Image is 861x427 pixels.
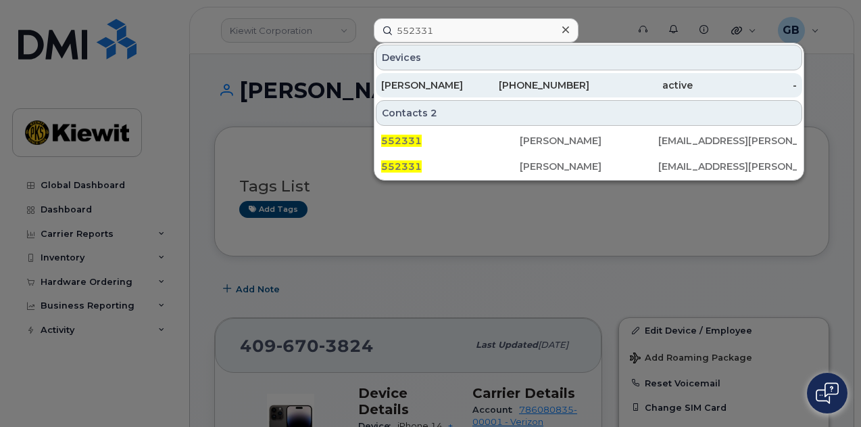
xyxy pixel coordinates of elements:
[381,78,485,92] div: [PERSON_NAME]
[693,78,797,92] div: -
[658,160,797,173] div: [EMAIL_ADDRESS][PERSON_NAME][PERSON_NAME][DOMAIN_NAME]
[376,154,802,179] a: 552331[PERSON_NAME][EMAIL_ADDRESS][PERSON_NAME][PERSON_NAME][DOMAIN_NAME]
[376,73,802,97] a: [PERSON_NAME][PHONE_NUMBER]active-
[816,382,839,404] img: Open chat
[520,134,658,148] div: [PERSON_NAME]
[589,78,693,92] div: active
[430,106,437,120] span: 2
[658,134,797,148] div: [EMAIL_ADDRESS][PERSON_NAME][PERSON_NAME][DOMAIN_NAME]
[376,100,802,126] div: Contacts
[520,160,658,173] div: [PERSON_NAME]
[381,160,422,173] span: 552331
[381,135,422,147] span: 552331
[376,129,802,153] a: 552331[PERSON_NAME][EMAIL_ADDRESS][PERSON_NAME][PERSON_NAME][DOMAIN_NAME]
[376,45,802,70] div: Devices
[485,78,589,92] div: [PHONE_NUMBER]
